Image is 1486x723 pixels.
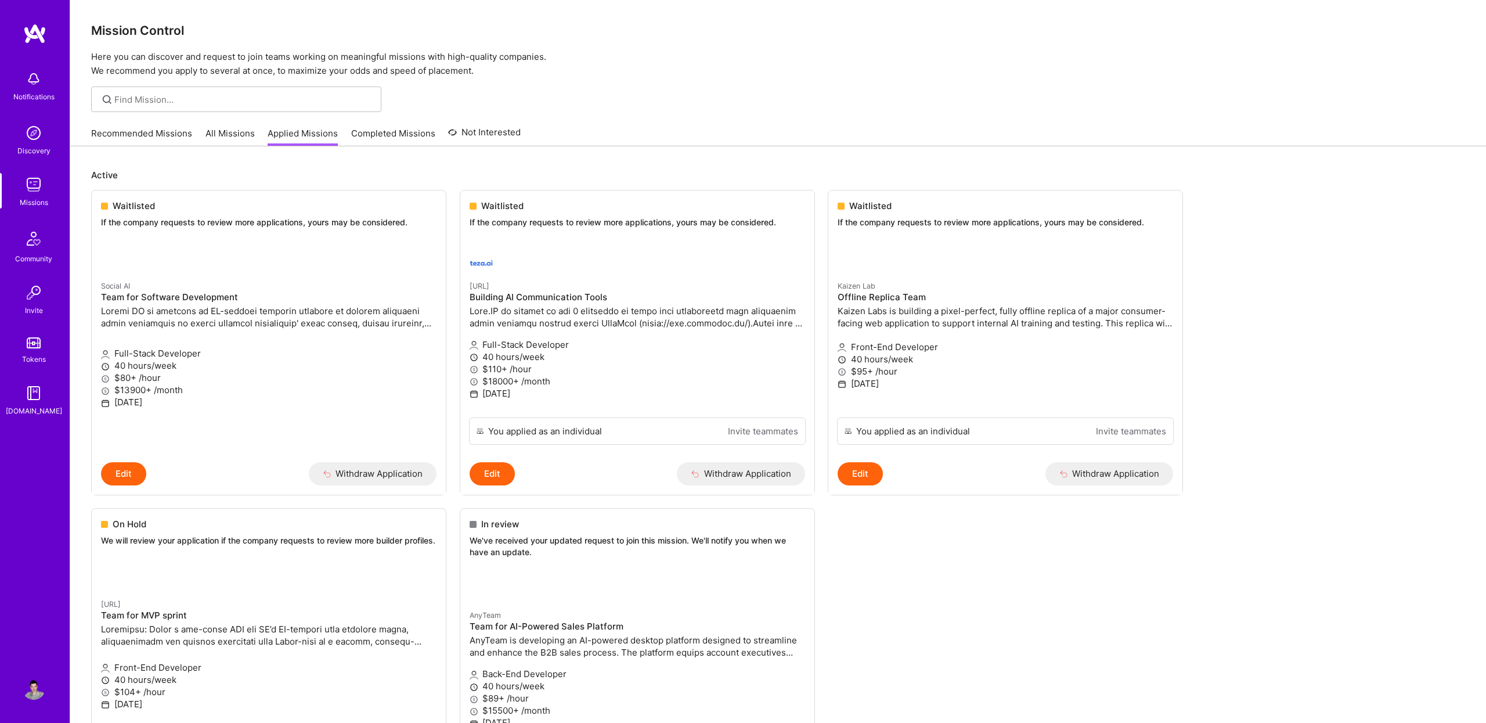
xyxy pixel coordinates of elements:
p: $18000+ /month [470,375,805,387]
p: Full-Stack Developer [101,347,437,359]
i: icon Clock [101,362,110,371]
p: AnyTeam is developing an AI-powered desktop platform designed to streamline and enhance the B2B s... [470,634,805,659]
a: Social AI company logoSocial AITeam for Software DevelopmentLoremi DO si ametcons ad EL-seddoei t... [92,242,446,462]
i: icon Applicant [470,341,478,350]
div: Community [15,253,52,265]
i: icon Calendar [101,399,110,408]
span: Waitlisted [113,200,155,212]
i: icon MoneyGray [838,368,846,376]
p: Loremi DO si ametcons ad EL-seddoei temporin utlabore et dolorem aliquaeni admin veniamquis no ex... [101,305,437,329]
i: icon SearchGrey [100,93,114,106]
button: Withdraw Application [309,462,437,485]
img: discovery [22,121,45,145]
p: [DATE] [470,387,805,400]
div: [DOMAIN_NAME] [6,405,62,417]
i: icon Clock [838,355,846,364]
i: icon Clock [470,683,478,692]
small: Social AI [101,282,130,290]
p: $89+ /hour [470,692,805,704]
img: logo [23,23,46,44]
i: icon MoneyGray [470,377,478,386]
i: icon Clock [470,353,478,362]
p: $15500+ /month [470,704,805,717]
button: Withdraw Application [677,462,805,485]
p: 40 hours/week [101,674,437,686]
h4: Offline Replica Team [838,292,1173,303]
p: Loremipsu: Dolor s ame-conse ADI eli SE’d EI-tempori utla etdolore magna, aliquaenimadm ven quisn... [101,623,437,648]
img: Ecue.ai company logo [101,570,124,593]
p: $110+ /hour [470,363,805,375]
p: 40 hours/week [101,359,437,372]
img: AnyTeam company logo [470,581,493,604]
i: icon Calendar [838,380,846,389]
a: Kaizen Lab company logoKaizen LabOffline Replica TeamKaizen Labs is building a pixel-perfect, ful... [828,242,1182,418]
p: Active [91,169,1465,181]
img: Community [20,225,48,253]
button: Edit [838,462,883,485]
div: Tokens [22,353,46,365]
span: In review [481,518,519,530]
p: Here you can discover and request to join teams working on meaningful missions with high-quality ... [91,50,1465,78]
p: Full-Stack Developer [470,339,805,351]
img: Invite [22,281,45,304]
i: icon MoneyGray [470,695,478,704]
a: Completed Missions [351,127,435,146]
h4: Team for MVP sprint [101,610,437,621]
p: $104+ /hour [101,686,437,698]
a: User Avatar [19,677,48,700]
p: [DATE] [101,396,437,408]
i: icon Clock [101,676,110,685]
a: Recommended Missions [91,127,192,146]
span: On Hold [113,518,146,530]
i: icon MoneyGray [470,707,478,716]
p: We've received your updated request to join this mission. We'll notify you when we have an update. [470,535,805,557]
button: Edit [470,462,515,485]
p: If the company requests to review more applications, yours may be considered. [101,217,437,228]
i: icon MoneyGray [101,375,110,383]
p: [DATE] [838,377,1173,390]
i: icon MoneyGray [101,688,110,697]
img: teamwork [22,173,45,196]
p: 40 hours/week [838,353,1173,365]
img: Souvik Basu [497,581,511,595]
i: icon Applicant [101,350,110,359]
small: Kaizen Lab [838,282,875,290]
i: icon Calendar [101,700,110,709]
p: Front-End Developer [101,661,437,674]
div: Discovery [17,145,51,157]
span: Waitlisted [481,200,524,212]
input: Find Mission... [114,93,373,106]
p: Lore.IP do sitamet co adi 0 elitseddo ei tempo inci utlaboreetd magn aliquaenim admin veniamqu no... [470,305,805,329]
button: Edit [101,462,146,485]
img: Kaizen Lab company logo [838,251,861,275]
p: [DATE] [101,698,437,710]
i: icon Applicant [838,343,846,352]
p: Front-End Developer [838,341,1173,353]
h4: Building AI Communication Tools [470,292,805,303]
i: icon Applicant [101,664,110,672]
div: You applied as an individual [856,425,970,437]
a: Applied Missions [268,127,338,146]
img: teza.ai company logo [470,251,493,275]
button: Withdraw Application [1045,462,1174,485]
img: James Touhey [514,581,528,595]
h3: Mission Control [91,23,1465,38]
small: AnyTeam [470,611,501,620]
span: Waitlisted [849,200,892,212]
div: Missions [20,196,48,208]
img: User Avatar [22,677,45,700]
i: icon MoneyGray [470,365,478,374]
p: $80+ /hour [101,372,437,384]
img: guide book [22,382,45,405]
a: All Missions [205,127,255,146]
a: Invite teammates [728,425,798,437]
img: bell [22,67,45,91]
div: You applied as an individual [488,425,602,437]
a: Invite teammates [1096,425,1166,437]
img: Social AI company logo [101,251,124,275]
p: $95+ /hour [838,365,1173,377]
i: icon MoneyGray [101,387,110,395]
img: tokens [27,337,41,348]
a: Not Interested [448,125,521,146]
p: 40 hours/week [470,351,805,363]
